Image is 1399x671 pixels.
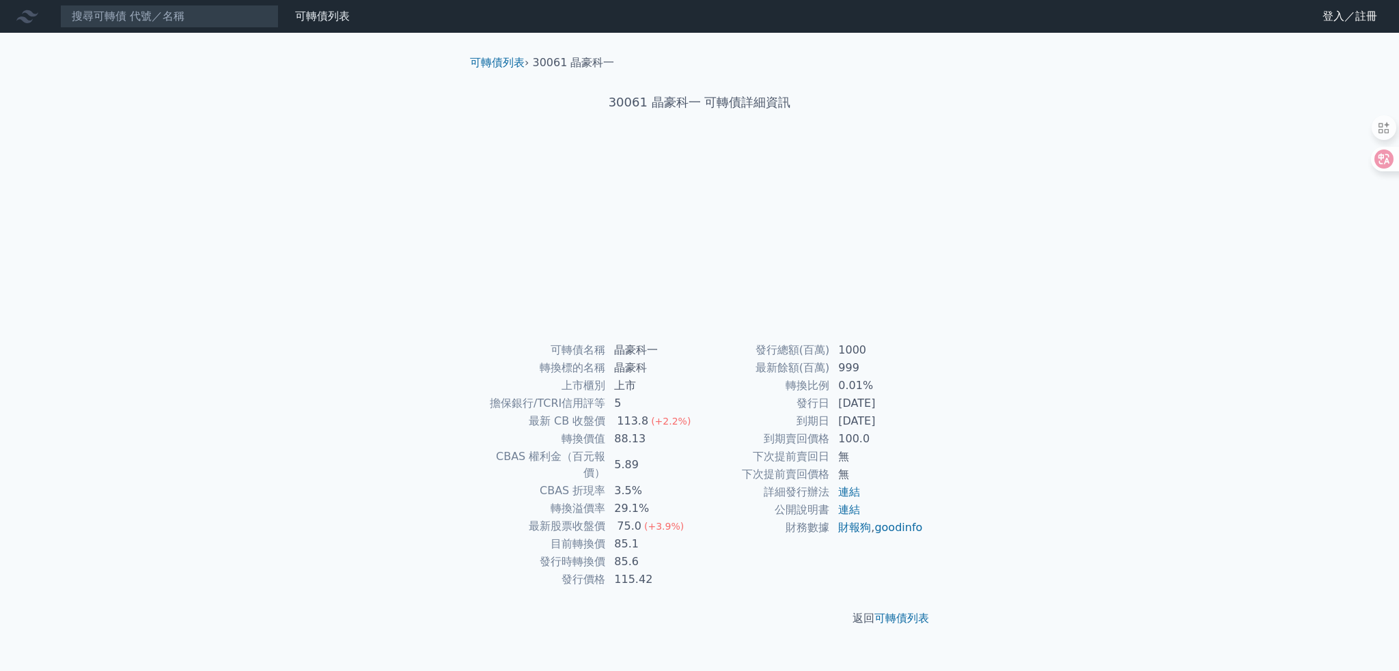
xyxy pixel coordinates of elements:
[830,359,924,377] td: 999
[830,412,924,430] td: [DATE]
[60,5,279,28] input: 搜尋可轉債 代號／名稱
[699,466,830,483] td: 下次提前賣回價格
[874,612,929,625] a: 可轉債列表
[830,341,924,359] td: 1000
[606,448,699,482] td: 5.89
[874,521,922,534] a: goodinfo
[699,341,830,359] td: 發行總額(百萬)
[606,553,699,571] td: 85.6
[606,571,699,588] td: 115.42
[606,500,699,517] td: 29.1%
[614,413,651,429] div: 113.8
[475,395,606,412] td: 擔保銀行/TCRI信用評等
[533,55,615,71] li: 30061 晶豪科一
[606,359,699,377] td: 晶豪科
[830,395,924,412] td: [DATE]
[644,521,684,532] span: (+3.9%)
[475,412,606,430] td: 最新 CB 收盤價
[699,430,830,448] td: 到期賣回價格
[295,10,350,23] a: 可轉債列表
[606,482,699,500] td: 3.5%
[606,377,699,395] td: 上市
[699,412,830,430] td: 到期日
[606,395,699,412] td: 5
[651,416,691,427] span: (+2.2%)
[830,377,924,395] td: 0.01%
[699,483,830,501] td: 詳細發行辦法
[606,535,699,553] td: 85.1
[838,503,860,516] a: 連結
[606,341,699,359] td: 晶豪科一
[606,430,699,448] td: 88.13
[830,448,924,466] td: 無
[475,517,606,535] td: 最新股票收盤價
[459,610,940,627] p: 返回
[699,448,830,466] td: 下次提前賣回日
[838,485,860,498] a: 連結
[614,518,644,534] div: 75.0
[830,466,924,483] td: 無
[475,341,606,359] td: 可轉債名稱
[470,55,529,71] li: ›
[470,56,525,69] a: 可轉債列表
[475,482,606,500] td: CBAS 折現率
[838,521,871,534] a: 財報狗
[475,535,606,553] td: 目前轉換價
[699,359,830,377] td: 最新餘額(百萬)
[699,395,830,412] td: 發行日
[475,553,606,571] td: 發行時轉換價
[475,377,606,395] td: 上市櫃別
[1312,5,1388,27] a: 登入／註冊
[475,500,606,517] td: 轉換溢價率
[699,519,830,537] td: 財務數據
[475,571,606,588] td: 發行價格
[475,430,606,448] td: 轉換價值
[459,93,940,112] h1: 30061 晶豪科一 可轉債詳細資訊
[699,501,830,519] td: 公開說明書
[830,430,924,448] td: 100.0
[475,448,606,482] td: CBAS 權利金（百元報價）
[830,519,924,537] td: ,
[699,377,830,395] td: 轉換比例
[475,359,606,377] td: 轉換標的名稱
